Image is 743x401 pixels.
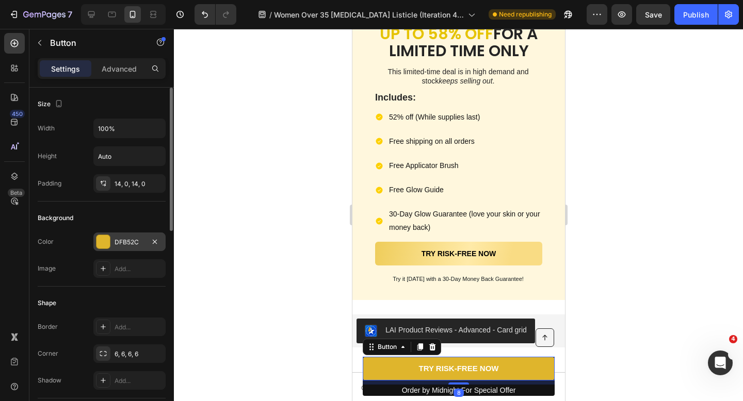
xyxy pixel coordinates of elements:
p: 52% off (While supplies last) [37,82,188,95]
button: 7 [4,4,77,25]
button: Save [636,4,670,25]
p: 7 [68,8,72,21]
button: Publish [674,4,718,25]
div: LAI Product Reviews - Advanced - Card grid [33,296,174,307]
span: Women Over 35 [MEDICAL_DATA] Listicle (Iteration 4) (7 Reasons) [274,9,464,20]
div: 6, 6, 6, 6 [115,349,163,359]
div: Add... [115,323,163,332]
div: Color [38,237,54,246]
span: / [269,9,272,20]
div: Beta [8,189,25,197]
strong: Includes: [23,63,63,74]
span: Try it [DATE] with a 30-Day Money Back Guarantee! [40,247,171,253]
p: Button [50,37,138,49]
button: LAI Product Reviews - Advanced - Card grid [4,290,183,314]
div: 450 [10,110,25,118]
div: 14, 0, 14, 0 [115,179,163,189]
div: Size [38,97,65,111]
span: 4 [729,335,737,343]
iframe: Design area [352,29,565,401]
img: LaiProductReviews.png [12,296,25,308]
p: 30-Day Glow Guarantee (love your skin or your money back) [37,179,188,205]
div: Width [38,124,55,133]
div: Add... [115,264,163,274]
p: Free shipping on all orders [37,106,188,119]
p: Settings [51,63,80,74]
a: TRY RISK-FREE NOW [23,213,190,237]
div: Background [38,213,73,223]
div: Border [38,322,58,331]
p: Free Applicator Brush [37,130,188,143]
div: Image [38,264,56,273]
span: Save [645,10,662,19]
div: Shape [38,298,56,308]
p: This limited-time deal is in high demand and stock . [23,38,189,57]
p: Advanced [102,63,137,74]
div: Shadow [38,376,61,385]
div: Publish [683,9,709,20]
input: Auto [94,119,165,138]
span: Need republishing [499,10,552,19]
iframe: Intercom live chat [708,350,733,375]
div: Add... [115,376,163,386]
div: DFB52C [115,238,144,247]
p: Free Glow Guide [37,155,188,168]
i: keeps selling out [86,48,140,56]
p: TRY RISK-FREE NOW [69,220,144,229]
div: Corner [38,349,58,358]
div: Height [38,152,57,161]
div: Undo/Redo [195,4,236,25]
input: Auto [94,147,165,165]
div: Padding [38,179,61,188]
